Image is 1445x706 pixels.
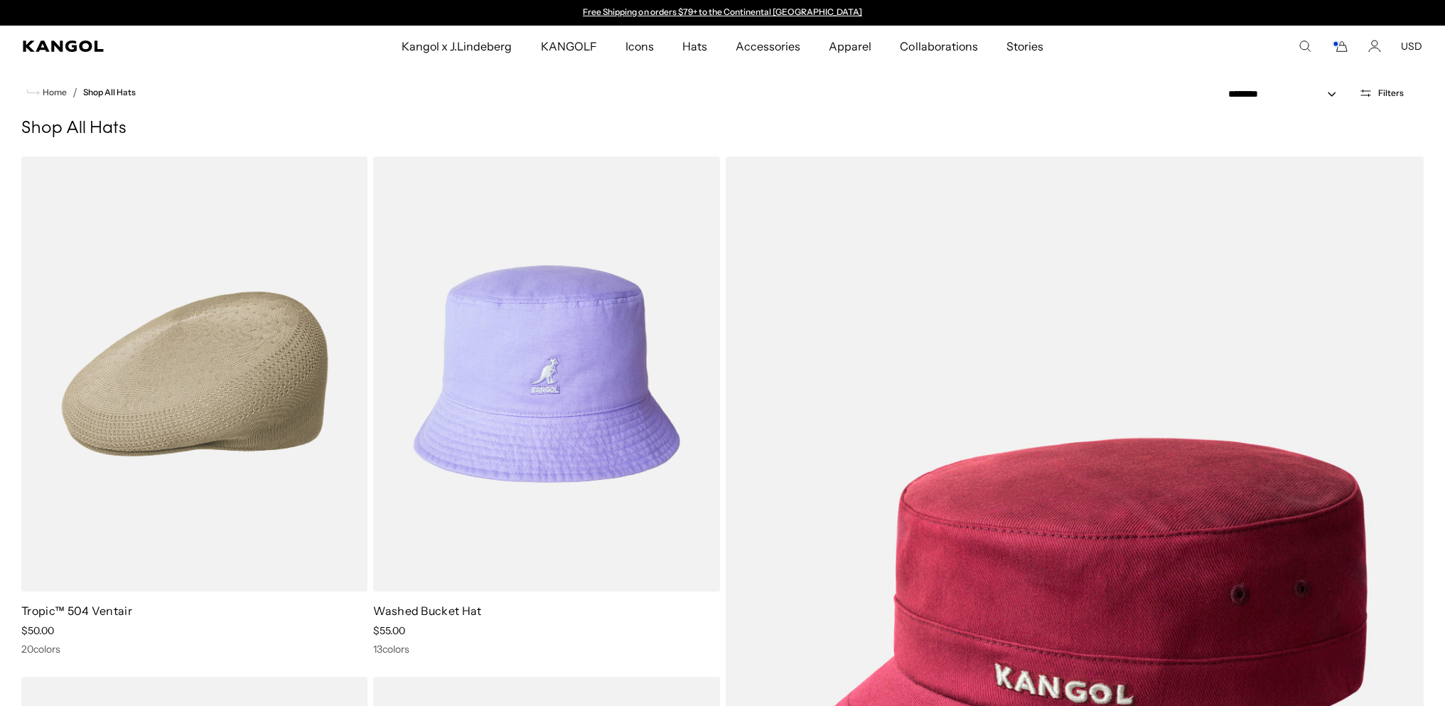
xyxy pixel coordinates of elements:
[373,624,405,637] span: $55.00
[1350,87,1412,100] button: Open filters
[1401,40,1422,53] button: USD
[1223,87,1350,102] select: Sort by: Featured
[21,624,54,637] span: $50.00
[815,26,886,67] a: Apparel
[736,26,800,67] span: Accessories
[40,87,67,97] span: Home
[1368,40,1381,53] a: Account
[1006,26,1043,67] span: Stories
[576,7,869,18] div: 1 of 2
[373,604,481,618] a: Washed Bucket Hat
[1331,40,1348,53] button: Cart
[373,156,719,592] img: Washed Bucket Hat
[992,26,1058,67] a: Stories
[886,26,992,67] a: Collaborations
[387,26,527,67] a: Kangol x J.Lindeberg
[576,7,869,18] slideshow-component: Announcement bar
[583,6,862,17] a: Free Shipping on orders $79+ to the Continental [GEOGRAPHIC_DATA]
[373,643,719,656] div: 13 colors
[1378,88,1404,98] span: Filters
[829,26,871,67] span: Apparel
[1299,40,1311,53] summary: Search here
[67,84,77,101] li: /
[21,118,1424,139] h1: Shop All Hats
[527,26,611,67] a: KANGOLF
[668,26,721,67] a: Hats
[21,156,367,592] img: Tropic™ 504 Ventair
[611,26,668,67] a: Icons
[27,86,67,99] a: Home
[721,26,815,67] a: Accessories
[625,26,654,67] span: Icons
[541,26,597,67] span: KANGOLF
[402,26,512,67] span: Kangol x J.Lindeberg
[83,87,136,97] a: Shop All Hats
[21,643,367,656] div: 20 colors
[900,26,977,67] span: Collaborations
[21,604,132,618] a: Tropic™ 504 Ventair
[23,41,266,52] a: Kangol
[576,7,869,18] div: Announcement
[682,26,707,67] span: Hats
